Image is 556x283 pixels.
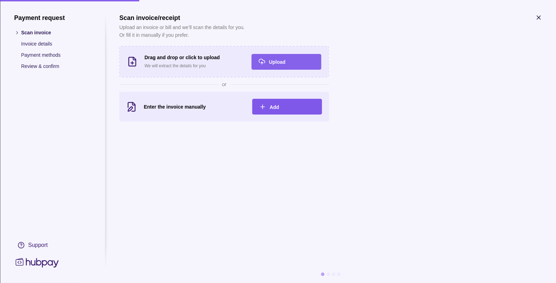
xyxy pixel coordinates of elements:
h3: Enter the invoice manually [144,103,245,111]
span: Upload [269,59,285,65]
button: Add [252,99,322,115]
p: Scan invoice [21,29,91,36]
h1: Scan invoice/receipt [119,14,245,22]
p: Invoice details [21,40,91,48]
p: We will extract the details for you [144,62,244,70]
button: Upload [251,54,321,70]
span: or [222,81,226,88]
p: Payment methods [21,51,91,59]
h3: Drag and drop or click to upload [144,54,244,61]
p: Upload an invoice or bill and we’ll scan the details for you. Or fill it in manually if you prefer. [119,23,245,39]
h1: Payment request [14,14,91,22]
div: Support [28,241,48,249]
span: Add [269,104,279,110]
p: Review & confirm [21,62,91,70]
a: Support [14,238,91,253]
